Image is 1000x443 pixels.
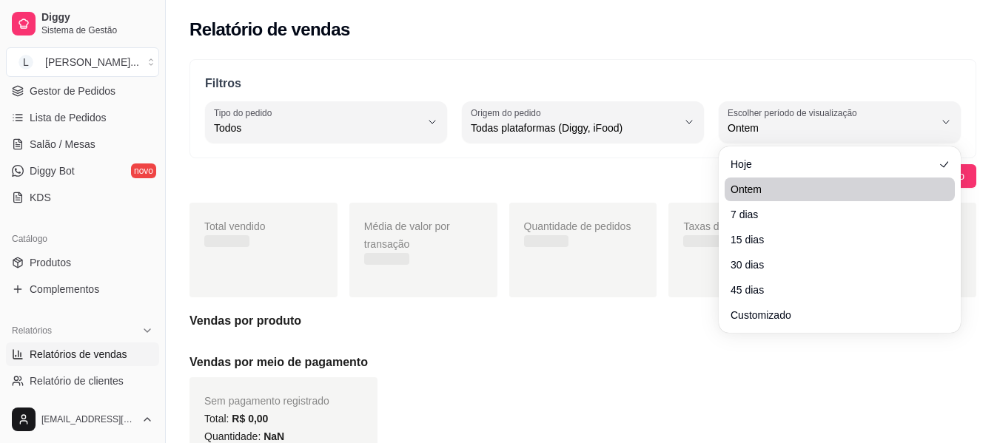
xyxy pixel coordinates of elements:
h5: Vendas por produto [189,312,976,330]
span: 15 dias [731,232,934,247]
span: Lista de Pedidos [30,110,107,125]
span: NaN [264,430,284,442]
span: L [19,55,33,70]
span: Todas plataformas (Diggy, iFood) [471,121,677,135]
span: Ontem [731,182,934,197]
span: Relatório de clientes [30,373,124,388]
label: Escolher período de visualização [728,106,862,119]
span: Customizado [731,308,934,322]
div: Catálogo [6,227,159,251]
span: Diggy Bot [30,163,75,178]
span: 30 dias [731,257,934,272]
span: Produtos [30,255,71,270]
span: Todos [214,121,420,135]
span: Quantidade de pedidos [524,220,631,232]
span: Quantidade: [204,430,284,442]
span: Diggy [41,11,153,24]
span: Relatórios de vendas [30,347,127,362]
span: Taxas de entrega [683,220,762,232]
span: Sistema de Gestão [41,24,153,36]
label: Origem do pedido [471,106,546,119]
span: Média de valor por transação [364,220,450,250]
span: Sem pagamento registrado [204,395,329,407]
span: 45 dias [731,283,934,297]
button: Select a team [6,47,159,77]
label: Tipo do pedido [214,106,277,119]
span: Hoje [731,157,934,172]
span: Total: [204,413,268,425]
span: Gestor de Pedidos [30,84,115,98]
span: Complementos [30,282,99,297]
span: Total vendido [204,220,266,232]
h2: Relatório de vendas [189,18,350,41]
span: Ontem [728,121,934,135]
span: 7 dias [731,207,934,222]
h5: Vendas por meio de pagamento [189,354,976,371]
div: [PERSON_NAME] ... [45,55,139,70]
span: KDS [30,190,51,205]
span: Relatórios [12,325,52,337]
p: Filtros [205,75,961,92]
span: R$ 0,00 [232,413,268,425]
span: [EMAIL_ADDRESS][DOMAIN_NAME] [41,413,135,425]
span: Salão / Mesas [30,137,95,152]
